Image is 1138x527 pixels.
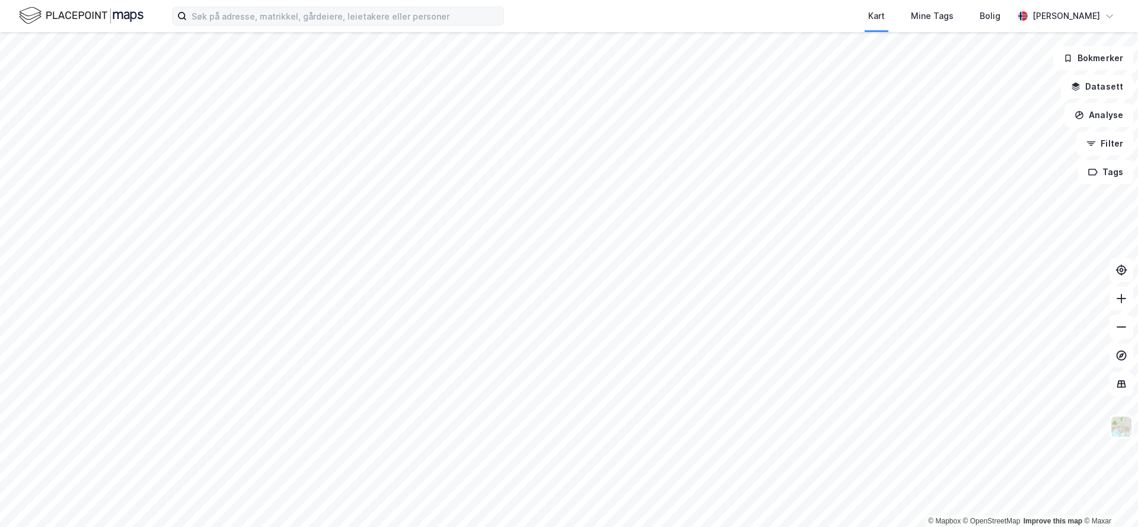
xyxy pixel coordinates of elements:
img: logo.f888ab2527a4732fd821a326f86c7f29.svg [19,5,144,26]
iframe: Chat Widget [1079,470,1138,527]
div: Kart [868,9,885,23]
div: [PERSON_NAME] [1032,9,1100,23]
div: Kontrollprogram for chat [1079,470,1138,527]
div: Bolig [980,9,1000,23]
div: Mine Tags [911,9,954,23]
input: Søk på adresse, matrikkel, gårdeiere, leietakere eller personer [187,7,503,25]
